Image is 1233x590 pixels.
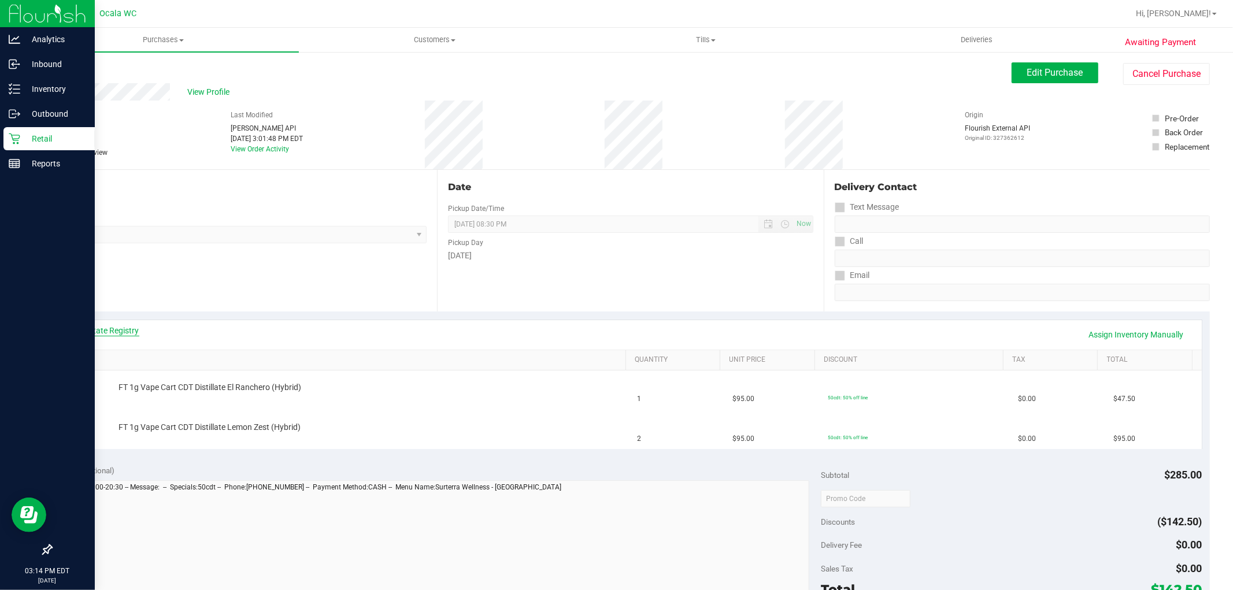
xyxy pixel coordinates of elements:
span: Ocala WC [99,9,136,18]
label: Last Modified [231,110,273,120]
span: FT 1g Vape Cart CDT Distillate Lemon Zest (Hybrid) [119,422,301,433]
span: $0.00 [1176,562,1202,574]
a: Unit Price [730,355,810,365]
a: Assign Inventory Manually [1082,325,1191,344]
div: Date [448,180,813,194]
button: Cancel Purchase [1123,63,1210,85]
input: Format: (999) 999-9999 [835,250,1210,267]
div: [DATE] 3:01:48 PM EDT [231,133,303,144]
span: Awaiting Payment [1125,36,1196,49]
p: Retail [20,132,90,146]
inline-svg: Reports [9,158,20,169]
label: Pickup Day [448,238,483,248]
inline-svg: Inbound [9,58,20,70]
span: $95.00 [732,433,754,444]
span: 50cdt: 50% off line [828,395,868,400]
div: Back Order [1165,127,1203,138]
p: Original ID: 327362612 [965,133,1030,142]
span: 2 [638,433,642,444]
p: 03:14 PM EDT [5,566,90,576]
span: Subtotal [821,470,849,480]
span: FT 1g Vape Cart CDT Distillate El Ranchero (Hybrid) [119,382,301,393]
a: Deliveries [841,28,1112,52]
span: $95.00 [732,394,754,405]
p: Outbound [20,107,90,121]
a: Tax [1012,355,1093,365]
span: 1 [638,394,642,405]
span: Discounts [821,511,855,532]
span: $285.00 [1165,469,1202,481]
span: Hi, [PERSON_NAME]! [1136,9,1211,18]
p: Analytics [20,32,90,46]
label: Email [835,267,870,284]
inline-svg: Retail [9,133,20,144]
span: 50cdt: 50% off line [828,435,868,440]
div: Delivery Contact [835,180,1210,194]
span: $0.00 [1018,433,1036,444]
div: Replacement [1165,141,1209,153]
a: SKU [68,355,621,365]
p: Inventory [20,82,90,96]
span: Deliveries [945,35,1008,45]
span: $47.50 [1113,394,1135,405]
a: Purchases [28,28,299,52]
a: View State Registry [70,325,139,336]
p: Reports [20,157,90,170]
label: Call [835,233,864,250]
span: ($142.50) [1158,515,1202,528]
button: Edit Purchase [1012,62,1098,83]
p: Inbound [20,57,90,71]
div: Location [51,180,427,194]
span: $0.00 [1176,539,1202,551]
span: $0.00 [1018,394,1036,405]
a: Discount [824,355,999,365]
inline-svg: Outbound [9,108,20,120]
span: Edit Purchase [1027,67,1083,78]
inline-svg: Analytics [9,34,20,45]
span: Tills [571,35,840,45]
a: View Order Activity [231,145,289,153]
div: [PERSON_NAME] API [231,123,303,133]
a: Quantity [635,355,716,365]
span: View Profile [187,86,234,98]
p: [DATE] [5,576,90,585]
span: $95.00 [1113,433,1135,444]
label: Pickup Date/Time [448,203,504,214]
label: Text Message [835,199,899,216]
inline-svg: Inventory [9,83,20,95]
span: Customers [299,35,569,45]
div: Flourish External API [965,123,1030,142]
label: Origin [965,110,983,120]
input: Format: (999) 999-9999 [835,216,1210,233]
a: Tills [570,28,841,52]
div: Pre-Order [1165,113,1199,124]
iframe: Resource center [12,498,46,532]
a: Total [1107,355,1188,365]
a: Customers [299,28,570,52]
span: Purchases [28,35,299,45]
span: Sales Tax [821,564,853,573]
span: Delivery Fee [821,540,862,550]
div: [DATE] [448,250,813,262]
input: Promo Code [821,490,910,507]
